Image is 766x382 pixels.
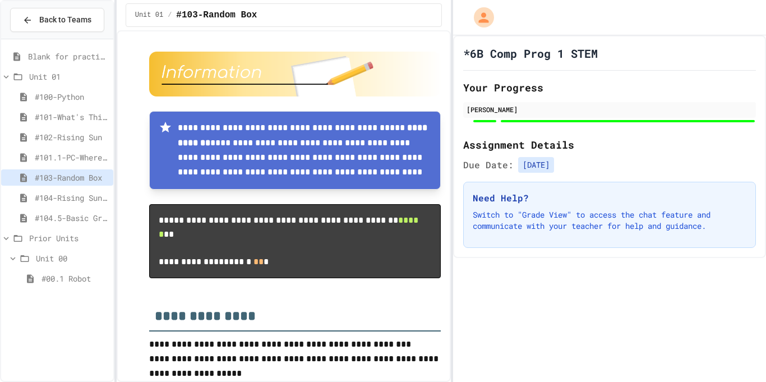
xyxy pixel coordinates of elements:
[35,151,109,163] span: #101.1-PC-Where am I?
[462,4,497,30] div: My Account
[135,11,163,20] span: Unit 01
[39,14,91,26] span: Back to Teams
[463,45,598,61] h1: *6B Comp Prog 1 STEM
[168,11,172,20] span: /
[35,111,109,123] span: #101-What's This ??
[35,192,109,204] span: #104-Rising Sun Plus
[35,172,109,183] span: #103-Random Box
[36,252,109,264] span: Unit 00
[35,131,109,143] span: #102-Rising Sun
[41,273,109,284] span: #00.1 Robot
[29,232,109,244] span: Prior Units
[29,71,109,82] span: Unit 01
[473,191,746,205] h3: Need Help?
[176,8,257,22] span: #103-Random Box
[463,158,514,172] span: Due Date:
[467,104,753,114] div: [PERSON_NAME]
[473,209,746,232] p: Switch to "Grade View" to access the chat feature and communicate with your teacher for help and ...
[463,80,756,95] h2: Your Progress
[518,157,554,173] span: [DATE]
[35,91,109,103] span: #100-Python
[10,8,104,32] button: Back to Teams
[463,137,756,153] h2: Assignment Details
[28,50,109,62] span: Blank for practice
[35,212,109,224] span: #104.5-Basic Graphics Review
